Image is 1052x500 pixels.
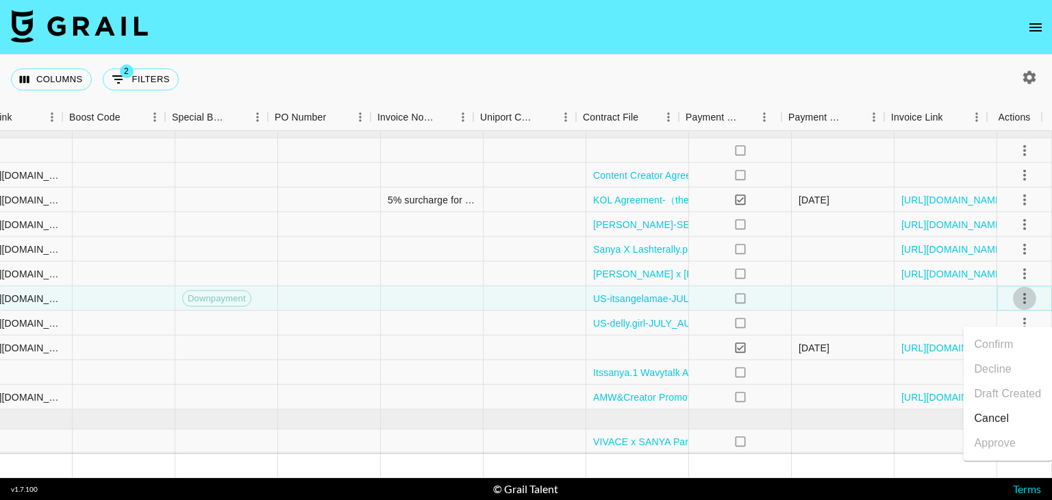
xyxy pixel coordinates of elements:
span: 2 [120,64,134,78]
div: PO Number [275,104,326,131]
button: Sort [739,108,758,127]
a: US-itsangelamae-JULY_AUG-[PERSON_NAME] US.docx (1) (1).pdf [593,291,890,305]
div: Actions [999,104,1031,131]
div: Special Booking Type [172,104,228,131]
a: [URL][DOMAIN_NAME] [901,390,1005,403]
a: AMW&Creator Promotion Agreement - Chinese and English Versions.pdf [593,390,909,403]
div: Payment Sent Date [788,104,844,131]
div: Actions [987,104,1042,131]
a: US-delly.girl-JULY_AUG-[PERSON_NAME] US.docx.pdf [593,316,838,329]
button: Sort [943,108,962,127]
a: Content Creator Agreement-ageminifairy.pdf [593,168,785,182]
button: select merge strategy [1013,312,1036,335]
button: Menu [966,107,987,127]
button: Sort [12,108,32,127]
button: Menu [42,107,62,127]
a: [URL][DOMAIN_NAME] [901,242,1005,255]
button: select merge strategy [1013,213,1036,236]
div: Payment Sent [686,104,739,131]
img: Grail Talent [11,10,148,42]
button: Menu [555,107,576,127]
a: [PERSON_NAME]-SERVICE AGREEMENT (4) (2)_signed (1).pdf [593,217,878,231]
button: Menu [754,107,775,127]
a: [URL][DOMAIN_NAME] [901,266,1005,280]
div: 18/08/2025 [799,340,829,354]
div: © Grail Talent [493,482,558,496]
button: Sort [536,108,555,127]
li: Cancel [963,406,1052,431]
button: Sort [326,108,345,127]
a: [URL][DOMAIN_NAME] [901,340,1005,354]
button: Sort [228,108,247,127]
div: Invoice Link [891,104,943,131]
a: Sanya X Lashterally.pdf [593,242,696,255]
div: 5% surcharge for paypal [388,192,476,206]
button: Menu [864,107,884,127]
a: VIVACE x SANYA Partnership Contract .pdf [593,434,782,448]
div: Boost Code [69,104,121,131]
div: Special Booking Type [165,104,268,131]
div: PO Number [268,104,371,131]
button: select merge strategy [1013,164,1036,187]
button: open drawer [1022,14,1049,41]
div: 20/08/2025 [799,192,829,206]
button: select merge strategy [1013,287,1036,310]
div: Payment Sent [679,104,781,131]
button: Sort [434,108,453,127]
div: Payment Sent Date [781,104,884,131]
div: v 1.7.100 [11,485,38,494]
button: select merge strategy [1013,238,1036,261]
a: KOL Agreement-（theangelamaee）V2025(1) (1).pdf [593,192,824,206]
button: Menu [145,107,165,127]
div: Uniport Contact Email [473,104,576,131]
button: Show filters [103,68,179,90]
button: Sort [638,108,657,127]
button: Menu [247,107,268,127]
button: Menu [453,107,473,127]
div: Invoice Notes [371,104,473,131]
a: [URL][DOMAIN_NAME] [901,217,1005,231]
div: Contract File [583,104,638,131]
button: Menu [350,107,371,127]
div: Uniport Contact Email [480,104,536,131]
button: select merge strategy [1013,139,1036,162]
a: [URL][DOMAIN_NAME] [901,192,1005,206]
button: Menu [658,107,679,127]
a: Terms [1013,482,1041,495]
button: select merge strategy [1013,188,1036,212]
button: select merge strategy [1013,262,1036,286]
button: Sort [844,108,864,127]
div: Boost Code [62,104,165,131]
div: Invoice Notes [377,104,434,131]
a: [PERSON_NAME] x [PERSON_NAME] Pop TT [DATE].docx [593,266,855,280]
a: Itssanya.1 Wavytalk Agreement-Definitive version (1).pdf [593,365,840,379]
div: Invoice Link [884,104,987,131]
span: Downpayment [183,292,251,305]
button: Select columns [11,68,92,90]
div: Contract File [576,104,679,131]
button: Sort [121,108,140,127]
